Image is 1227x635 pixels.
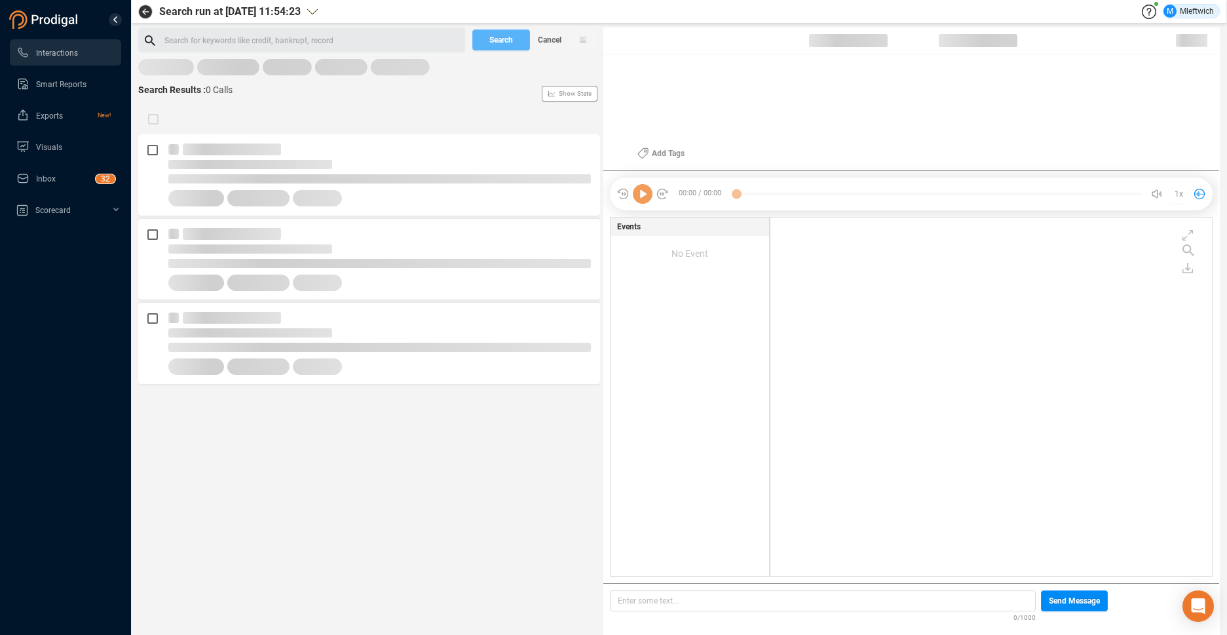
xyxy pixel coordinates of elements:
[1041,590,1108,611] button: Send Message
[542,86,597,102] button: Show Stats
[1175,183,1183,204] span: 1x
[10,102,121,128] li: Exports
[1169,185,1188,203] button: 1x
[10,165,121,191] li: Inbox
[96,174,115,183] sup: 32
[36,174,56,183] span: Inbox
[777,221,1213,575] div: grid
[1163,5,1214,18] div: Mleftwich
[1182,590,1214,622] div: Open Intercom Messenger
[101,174,105,187] p: 3
[206,85,233,95] span: 0 Calls
[98,102,111,128] span: New!
[16,71,111,97] a: Smart Reports
[559,15,592,172] span: Show Stats
[10,71,121,97] li: Smart Reports
[1049,590,1100,611] span: Send Message
[138,85,206,95] span: Search Results :
[1167,5,1173,18] span: M
[16,39,111,66] a: Interactions
[35,206,71,215] span: Scorecard
[652,143,685,164] span: Add Tags
[1013,611,1036,623] span: 0/1000
[36,80,86,89] span: Smart Reports
[617,221,641,233] span: Events
[630,143,692,164] button: Add Tags
[10,134,121,160] li: Visuals
[36,143,62,152] span: Visuals
[530,29,569,50] button: Cancel
[36,48,78,58] span: Interactions
[538,29,561,50] span: Cancel
[36,111,63,121] span: Exports
[16,102,111,128] a: ExportsNew!
[10,39,121,66] li: Interactions
[611,236,769,271] div: No Event
[669,184,736,204] span: 00:00 / 00:00
[16,134,111,160] a: Visuals
[159,4,301,20] span: Search run at [DATE] 11:54:23
[105,174,110,187] p: 2
[16,165,111,191] a: Inbox
[9,10,81,29] img: prodigal-logo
